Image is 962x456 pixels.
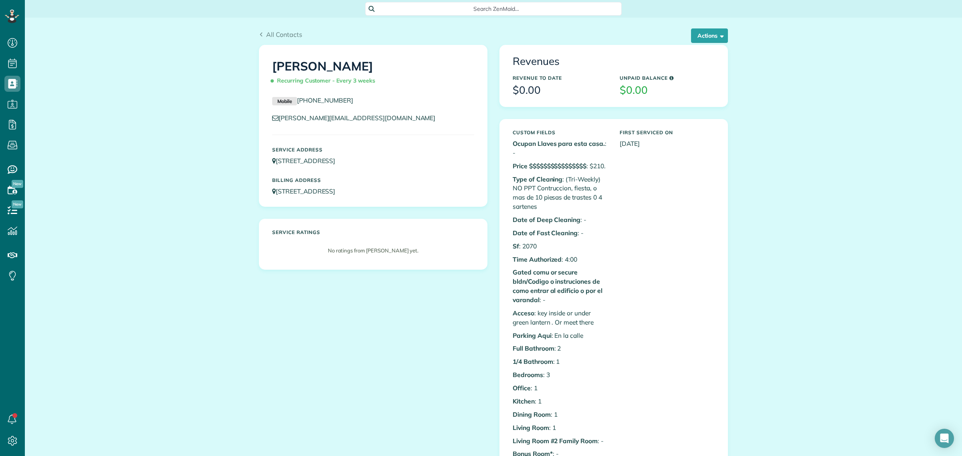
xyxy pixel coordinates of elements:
p: : - [513,228,608,238]
span: New [12,200,23,208]
span: New [12,180,23,188]
b: Sf [513,242,519,250]
h5: Service ratings [272,230,474,235]
b: Office [513,384,531,392]
p: : key inside or under green lantern . Or meet there [513,309,608,327]
b: Price $$$$$$$$$$$$$$$$ [513,162,586,170]
p: : - [513,215,608,224]
p: : 1 [513,357,608,366]
h3: Revenues [513,56,715,67]
b: Parking Aqui [513,331,552,339]
b: Full Bathroom [513,344,554,352]
b: 1/4 Bathroom [513,357,553,365]
b: Living Room #2 Family Room [513,437,598,445]
p: : 2070 [513,242,608,251]
b: Type of Cleaning [513,175,562,183]
span: All Contacts [266,30,302,38]
a: [STREET_ADDRESS] [272,157,343,165]
p: : 4:00 [513,255,608,264]
p: : - [513,139,608,157]
p: : 1 [513,383,608,393]
a: [PERSON_NAME][EMAIL_ADDRESS][DOMAIN_NAME] [272,114,443,122]
div: Open Intercom Messenger [935,429,954,448]
b: Gated comu or secure bldn/Codigo o instruciones de como entrar al edificio o por el varandal [513,268,602,304]
span: Recurring Customer - Every 3 weeks [272,74,378,88]
p: [DATE] [620,139,715,148]
a: All Contacts [259,30,302,39]
b: Acceso [513,309,534,317]
h5: Unpaid Balance [620,75,715,81]
a: [STREET_ADDRESS] [272,187,343,195]
p: : 3 [513,370,608,379]
h5: Custom Fields [513,130,608,135]
p: : 1 [513,410,608,419]
h1: [PERSON_NAME] [272,60,474,88]
b: Ocupan Llaves para esta casa. [513,139,605,147]
p: : $210. [513,161,608,171]
b: Date of Deep Cleaning [513,216,580,224]
a: Mobile[PHONE_NUMBER] [272,96,353,104]
b: Date of Fast Cleaning [513,229,578,237]
p: : 1 [513,397,608,406]
p: : - [513,268,608,304]
b: Dining Room [513,410,551,418]
h5: Billing Address [272,178,474,183]
button: Actions [691,28,728,43]
b: Bedrooms [513,371,543,379]
h5: Revenue to Date [513,75,608,81]
p: : 1 [513,423,608,432]
b: Living Room [513,424,549,432]
p: : (Tri-Weekly) NO PPT Contruccion, fiesta, o mas de 10 piesas de trastes 0 4 sartenes [513,175,608,211]
h5: Service Address [272,147,474,152]
h3: $0.00 [620,85,715,96]
p: : En la calle [513,331,608,340]
b: Kitchen [513,397,535,405]
p: : - [513,436,608,446]
p: : 2 [513,344,608,353]
h5: First Serviced On [620,130,715,135]
p: No ratings from [PERSON_NAME] yet. [276,247,470,254]
h3: $0.00 [513,85,608,96]
small: Mobile [272,97,297,106]
b: Time Authorized [513,255,562,263]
